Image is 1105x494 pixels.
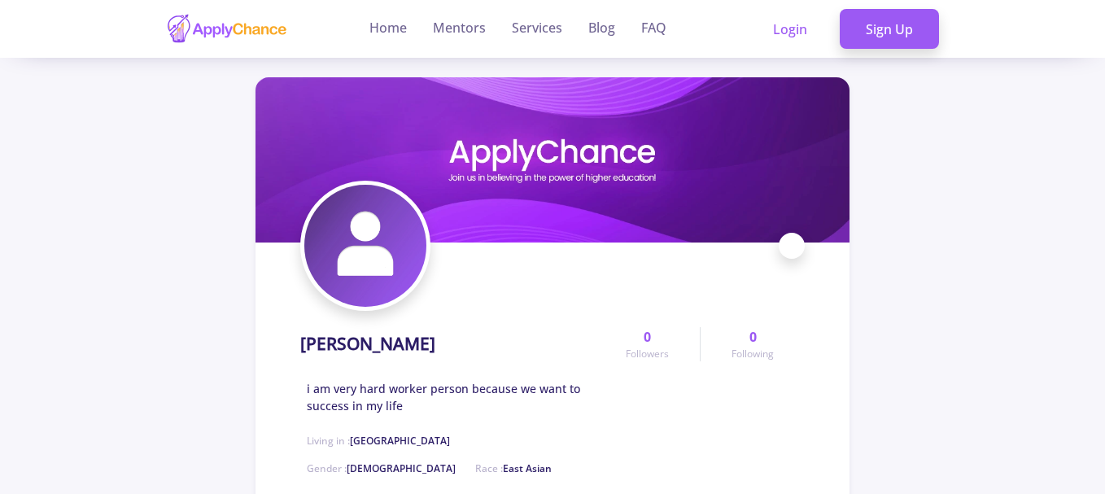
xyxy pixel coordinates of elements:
[840,9,939,50] a: Sign Up
[749,327,757,347] span: 0
[350,434,450,448] span: [GEOGRAPHIC_DATA]
[626,347,669,361] span: Followers
[347,461,456,475] span: [DEMOGRAPHIC_DATA]
[307,461,456,475] span: Gender :
[256,77,849,243] img: sajed Fayezicover image
[304,185,426,307] img: sajed Fayeziavatar
[307,380,595,414] span: i am very hard worker person because we want to success in my life
[595,327,700,361] a: 0Followers
[503,461,552,475] span: East Asian
[747,9,833,50] a: Login
[700,327,805,361] a: 0Following
[475,461,552,475] span: Race :
[300,334,435,354] h1: [PERSON_NAME]
[732,347,774,361] span: Following
[166,13,288,45] img: applychance logo
[307,434,450,448] span: Living in :
[644,327,651,347] span: 0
